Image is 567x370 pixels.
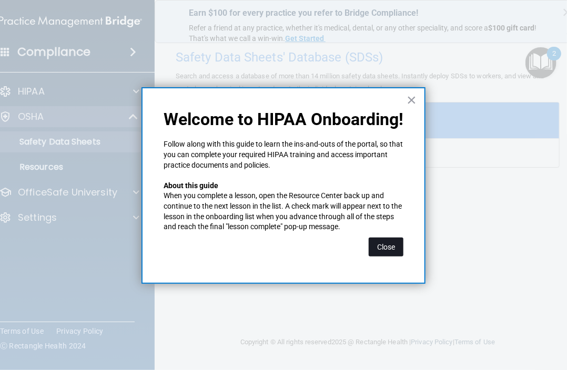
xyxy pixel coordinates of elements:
strong: About this guide [164,181,218,190]
button: Close [407,91,417,108]
p: Welcome to HIPAA Onboarding! [164,109,403,129]
p: Follow along with this guide to learn the ins-and-outs of the portal, so that you can complete yo... [164,139,403,170]
button: Close [369,238,403,256]
p: When you complete a lesson, open the Resource Center back up and continue to the next lesson in t... [164,191,403,232]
